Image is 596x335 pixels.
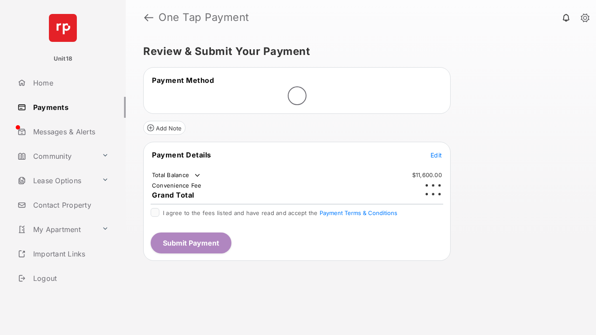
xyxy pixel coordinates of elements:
[320,209,397,216] button: I agree to the fees listed and have read and accept the
[431,151,442,159] span: Edit
[151,232,231,253] button: Submit Payment
[54,55,72,63] p: Unit18
[152,181,202,189] td: Convenience Fee
[412,171,442,179] td: $11,600.00
[152,150,211,159] span: Payment Details
[14,170,98,191] a: Lease Options
[14,195,126,215] a: Contact Property
[152,171,202,180] td: Total Balance
[143,46,572,57] h5: Review & Submit Your Payment
[14,146,98,167] a: Community
[14,121,126,142] a: Messages & Alerts
[163,209,397,216] span: I agree to the fees listed and have read and accept the
[431,150,442,159] button: Edit
[49,14,77,42] img: svg+xml;base64,PHN2ZyB4bWxucz0iaHR0cDovL3d3dy53My5vcmcvMjAwMC9zdmciIHdpZHRoPSI2NCIgaGVpZ2h0PSI2NC...
[152,76,214,85] span: Payment Method
[158,12,249,23] strong: One Tap Payment
[14,268,126,289] a: Logout
[14,97,126,118] a: Payments
[143,121,186,135] button: Add Note
[14,243,112,264] a: Important Links
[14,219,98,240] a: My Apartment
[14,72,126,93] a: Home
[152,191,194,199] span: Grand Total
